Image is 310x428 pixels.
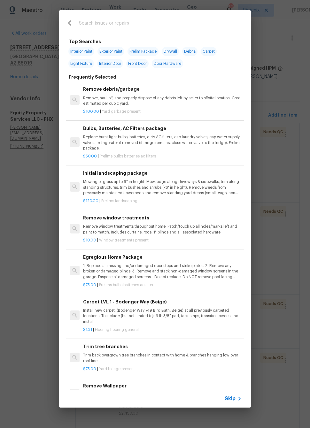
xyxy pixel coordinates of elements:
span: Debris [182,47,198,56]
span: Prelims bulbs batteries ac filters [100,154,156,158]
p: Replace burnt light bulbs, batteries, dirty AC filters, cap laundry valves, cap water supply valv... [83,134,242,151]
span: $75.00 [83,283,96,287]
h6: Trim tree branches [83,343,242,350]
p: | [83,282,242,288]
span: Skip [225,395,236,402]
span: Front Door [126,59,149,68]
h6: Frequently Selected [69,73,116,80]
span: $10.00 [83,238,96,242]
span: Carpet [201,47,217,56]
span: Light Fixture [68,59,94,68]
span: Interior Paint [68,47,94,56]
span: Drywall [162,47,179,56]
p: | [83,366,242,372]
h6: Egregious Home Package [83,254,242,261]
span: $100.00 [83,110,99,113]
p: | [83,109,242,114]
span: $75.00 [83,367,96,371]
span: Flooring flooring general [95,328,139,332]
span: Window treatments present [99,238,149,242]
p: Mowing of grass up to 6" in height. Mow, edge along driveways & sidewalks, trim along standing st... [83,179,242,195]
span: Yard foilage present [99,367,135,371]
p: | [83,154,242,159]
span: $50.00 [83,154,97,158]
span: $120.00 [83,199,98,203]
h6: Top Searches [69,38,101,45]
span: Yard garbage present [102,110,141,113]
input: Search issues or repairs [79,19,214,29]
p: Install new carpet. (Bodenger Way 749 Bird Bath, Beige) at all previously carpeted locations. To ... [83,308,242,324]
h6: Remove window treatments [83,214,242,221]
h6: Initial landscaping package [83,170,242,177]
p: Remove, haul off, and properly dispose of any debris left by seller to offsite location. Cost est... [83,96,242,106]
span: $1.31 [83,328,92,332]
p: Remove window treatments throughout home. Patch/touch up all holes/marks left and paint to match.... [83,224,242,235]
span: Door Hardware [152,59,183,68]
p: | [83,198,242,204]
h6: Remove Wallpaper [83,382,242,389]
span: Prelims bulbs batteries ac filters [99,283,155,287]
span: Interior Door [97,59,123,68]
span: Exterior Paint [97,47,124,56]
p: 1. Replace all missing and/or damaged door stops and strike plates. 2. Remove any broken or damag... [83,263,242,279]
span: Prelims landscaping [101,199,137,203]
p: | [83,238,242,243]
h6: Remove debris/garbage [83,86,242,93]
span: Prelim Package [128,47,159,56]
p: Trim back overgrown tree branches in contact with home & branches hanging low over roof line. [83,353,242,363]
p: | [83,327,242,332]
h6: Carpet LVL 1 - Bodenger Way (Beige) [83,298,242,305]
h6: Bulbs, Batteries, AC Filters package [83,125,242,132]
